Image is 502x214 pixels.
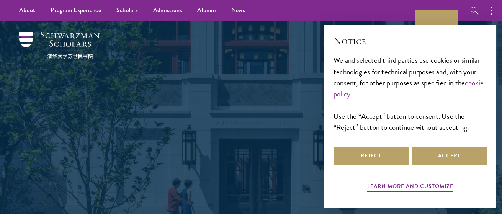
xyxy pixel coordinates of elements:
[334,34,487,47] h2: Notice
[415,10,458,53] a: Apply
[19,32,100,59] img: Schwarzman Scholars
[367,181,453,193] button: Learn more and customize
[334,147,409,165] button: Reject
[412,147,487,165] button: Accept
[334,55,487,132] div: We and selected third parties use cookies or similar technologies for technical purposes and, wit...
[334,77,484,100] a: cookie policy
